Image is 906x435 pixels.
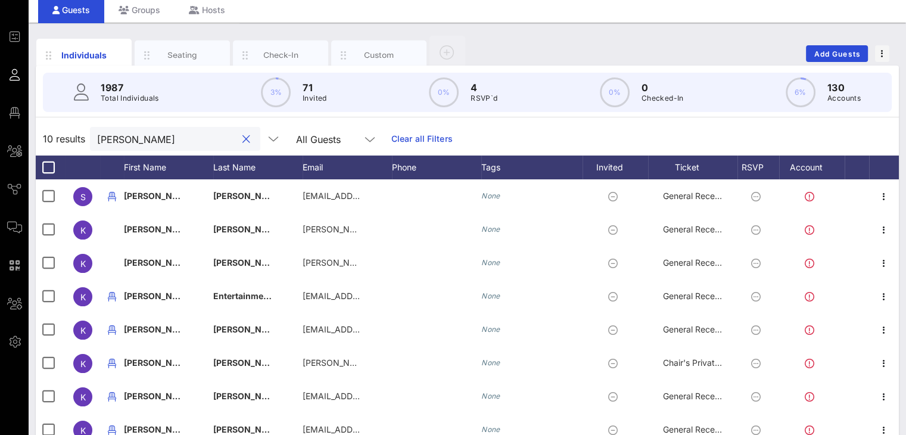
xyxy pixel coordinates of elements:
div: First Name [124,156,213,179]
div: Custom [353,49,406,61]
span: [PERSON_NAME] [213,324,284,334]
span: K [80,325,86,335]
div: Tags [481,156,583,179]
span: General Reception [663,291,734,301]
span: [PERSON_NAME] [124,391,194,401]
span: General Reception [663,391,734,401]
button: clear icon [242,133,250,145]
p: 71 [303,80,327,95]
span: [EMAIL_ADDRESS][DOMAIN_NAME] [303,324,446,334]
div: All Guests [296,134,341,145]
span: K [80,225,86,235]
i: None [481,425,500,434]
span: 10 results [43,132,85,146]
i: None [481,291,500,300]
i: None [481,392,500,400]
span: [PERSON_NAME] [213,391,284,401]
div: Seating [156,49,209,61]
span: K [80,292,86,302]
p: 4 [471,80,497,95]
span: General Reception [663,257,734,268]
p: RSVP`d [471,92,497,104]
div: Ticket [648,156,737,179]
span: [PERSON_NAME] [124,291,194,301]
span: [PERSON_NAME] [124,224,194,234]
i: None [481,258,500,267]
span: General Reception [663,424,734,434]
span: [PERSON_NAME] [213,424,284,434]
button: Add Guests [806,45,868,62]
span: General Reception [663,324,734,334]
p: Accounts [827,92,861,104]
span: Add Guests [814,49,861,58]
span: [PERSON_NAME] [124,257,194,268]
span: [PERSON_NAME] [213,358,284,368]
a: Clear all Filters [391,132,453,145]
span: [PERSON_NAME] [124,191,194,201]
div: Invited [583,156,648,179]
span: Entertainment Software Association (ESA) [213,291,385,301]
div: Check-In [254,49,307,61]
span: [PERSON_NAME] [124,424,194,434]
span: [PERSON_NAME] [124,324,194,334]
span: [PERSON_NAME] [213,191,284,201]
div: Last Name [213,156,303,179]
span: [EMAIL_ADDRESS][DOMAIN_NAME] [303,191,446,201]
span: K [80,359,86,369]
p: 0 [642,80,684,95]
i: None [481,358,500,367]
span: [PERSON_NAME][EMAIL_ADDRESS][PERSON_NAME][DOMAIN_NAME] [303,358,583,368]
span: General Reception [663,191,734,201]
span: K [80,259,86,269]
div: Account [779,156,845,179]
div: RSVP [737,156,779,179]
span: S [80,192,86,202]
span: [PERSON_NAME] [213,257,284,268]
div: Phone [392,156,481,179]
p: 130 [827,80,861,95]
span: [PERSON_NAME][EMAIL_ADDRESS][PERSON_NAME][DOMAIN_NAME] [303,224,583,234]
i: None [481,225,500,234]
p: Checked-In [642,92,684,104]
span: [PERSON_NAME][EMAIL_ADDRESS][PERSON_NAME][DOMAIN_NAME] [303,257,583,268]
div: Individuals [58,49,111,61]
span: [PERSON_NAME] [124,358,194,368]
div: Email [303,156,392,179]
i: None [481,325,500,334]
span: General Reception [663,224,734,234]
span: K [80,392,86,402]
p: Total Individuals [101,92,159,104]
span: Chair's Private Reception [663,358,761,368]
i: None [481,191,500,200]
div: All Guests [289,127,384,151]
span: [EMAIL_ADDRESS][DOMAIN_NAME] [303,424,446,434]
span: [EMAIL_ADDRESS][DOMAIN_NAME] [303,391,446,401]
p: Invited [303,92,327,104]
span: [PERSON_NAME] [213,224,284,234]
span: [EMAIL_ADDRESS][DOMAIN_NAME] [303,291,446,301]
p: 1987 [101,80,159,95]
